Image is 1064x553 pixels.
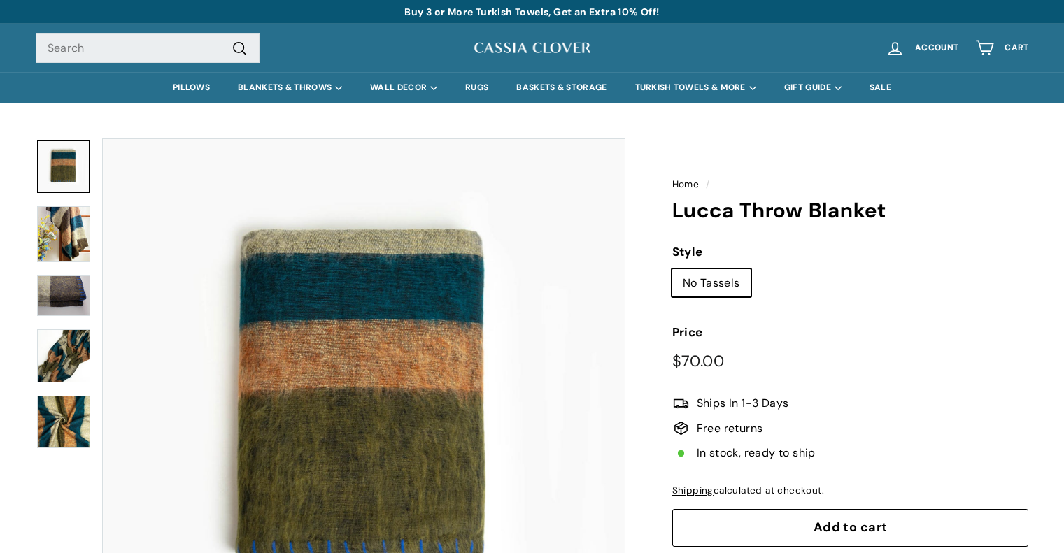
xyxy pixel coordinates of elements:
span: In stock, ready to ship [697,444,816,462]
summary: TURKISH TOWELS & MORE [621,72,770,103]
span: Cart [1005,43,1028,52]
label: No Tassels [672,269,751,297]
span: $70.00 [672,351,724,371]
span: Free returns [697,419,763,438]
a: Shipping [672,484,714,496]
a: Lucca Throw Blanket [37,275,90,316]
label: Price [672,323,1029,342]
a: Cart [967,27,1037,69]
span: Ships In 1-3 Days [697,394,789,412]
div: calculated at checkout. [672,483,1029,498]
span: / [702,178,713,190]
img: Lucca Throw Blanket [37,396,90,448]
label: Style [672,243,1029,261]
img: Lucca Throw Blanket [37,275,90,317]
h1: Lucca Throw Blanket [672,199,1029,222]
a: PILLOWS [159,72,224,103]
a: A striped throw blanket with varying shades of olive green, deep teal, mustard, and beige, with a... [37,140,90,193]
a: Home [672,178,700,190]
img: Lucca Throw Blanket [37,206,90,262]
summary: WALL DECOR [356,72,451,103]
a: Buy 3 or More Turkish Towels, Get an Extra 10% Off! [404,6,659,18]
nav: breadcrumbs [672,177,1029,192]
div: Primary [8,72,1057,103]
span: Add to cart [814,519,888,536]
input: Search [36,33,260,64]
summary: BLANKETS & THROWS [224,72,356,103]
a: BASKETS & STORAGE [502,72,620,103]
a: Lucca Throw Blanket [37,396,90,449]
span: Account [915,43,958,52]
a: SALE [856,72,905,103]
img: Lucca Throw Blanket [37,329,90,382]
a: RUGS [451,72,502,103]
a: Account [877,27,967,69]
summary: GIFT GUIDE [770,72,856,103]
button: Add to cart [672,509,1029,547]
